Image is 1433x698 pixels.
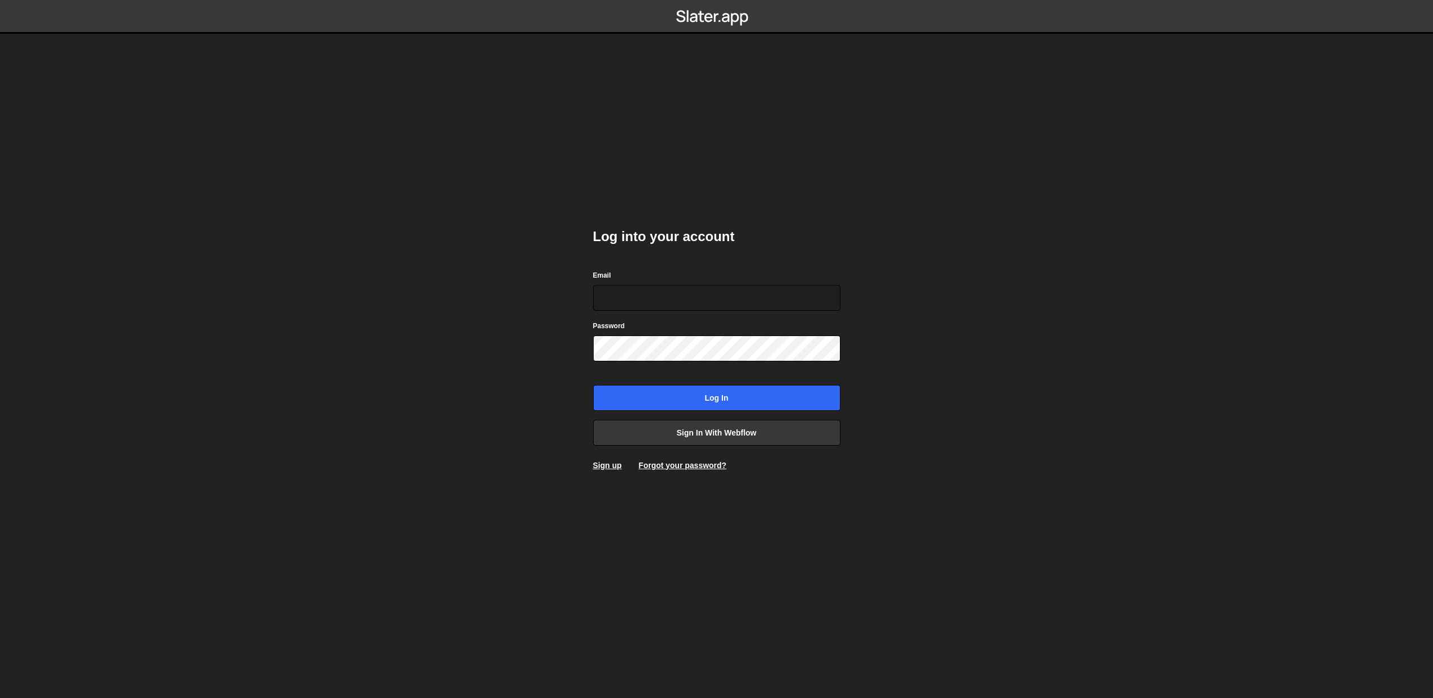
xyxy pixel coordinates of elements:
[593,270,611,281] label: Email
[593,320,625,332] label: Password
[593,420,840,446] a: Sign in with Webflow
[639,461,726,470] a: Forgot your password?
[593,461,622,470] a: Sign up
[593,228,840,246] h2: Log into your account
[593,385,840,411] input: Log in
